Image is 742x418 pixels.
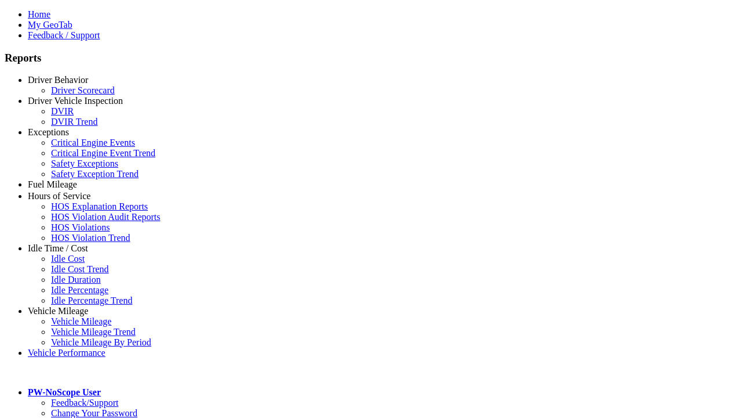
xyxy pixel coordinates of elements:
a: Hours of Service [28,191,90,201]
a: Driver Scorecard [51,85,115,95]
a: Fuel Mileage [28,179,77,189]
a: Feedback / Support [28,30,100,40]
a: HOS Violation Trend [51,233,130,243]
a: Idle Duration [51,275,101,284]
a: Vehicle Mileage By Period [51,337,151,347]
a: DVIR Trend [51,117,97,127]
a: HOS Violation Audit Reports [51,212,161,222]
a: Critical Engine Events [51,138,135,147]
a: HOS Violations [51,222,110,232]
a: Idle Cost Trend [51,264,109,274]
a: DVIR [51,106,74,116]
a: Exceptions [28,127,69,137]
a: Change Your Password [51,408,137,418]
h3: Reports [5,52,737,64]
a: Vehicle Mileage [28,306,88,316]
a: Home [28,9,50,19]
a: Fuel Analysis [51,190,102,200]
a: Safety Exceptions [51,158,118,168]
a: Vehicle Performance [28,348,106,358]
a: Vehicle Mileage Trend [51,327,136,337]
a: Vehicle Mileage [51,316,111,326]
a: Idle Percentage Trend [51,296,132,305]
a: PW-NoScope User [28,387,101,397]
a: HOS Explanation Reports [51,201,148,211]
a: Idle Time / Cost [28,243,88,253]
a: Feedback/Support [51,398,118,408]
a: Idle Percentage [51,285,108,295]
a: Safety Exception Trend [51,169,139,179]
a: Idle Cost [51,254,85,264]
a: Driver Vehicle Inspection [28,96,123,106]
a: Critical Engine Event Trend [51,148,155,158]
a: Driver Behavior [28,75,88,85]
a: My GeoTab [28,20,72,30]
